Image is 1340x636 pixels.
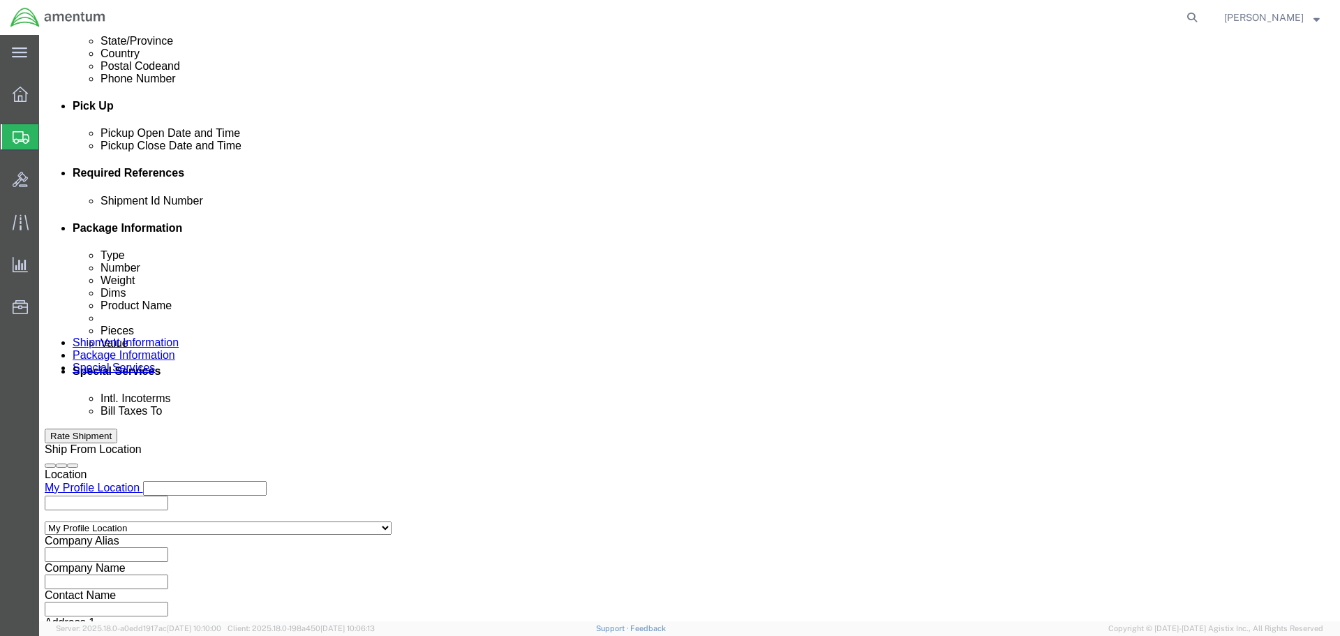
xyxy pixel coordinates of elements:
span: [DATE] 10:06:13 [320,624,375,633]
span: Copyright © [DATE]-[DATE] Agistix Inc., All Rights Reserved [1108,623,1323,635]
a: Support [596,624,631,633]
span: Server: 2025.18.0-a0edd1917ac [56,624,221,633]
button: [PERSON_NAME] [1223,9,1320,26]
a: Feedback [630,624,666,633]
iframe: FS Legacy Container [39,35,1340,621]
span: [DATE] 10:10:00 [167,624,221,633]
span: Ernesto Garcia [1224,10,1304,25]
img: logo [10,7,106,28]
span: Client: 2025.18.0-198a450 [228,624,375,633]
